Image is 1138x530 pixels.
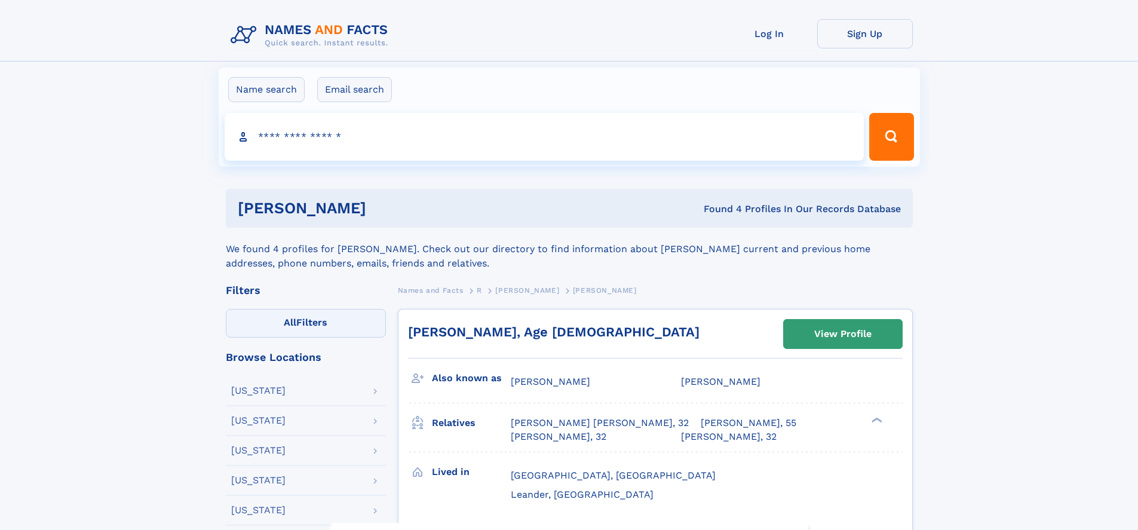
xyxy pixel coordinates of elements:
[317,77,392,102] label: Email search
[477,286,482,295] span: R
[231,386,286,396] div: [US_STATE]
[495,286,559,295] span: [PERSON_NAME]
[869,416,883,424] div: ❯
[432,462,511,482] h3: Lived in
[228,77,305,102] label: Name search
[817,19,913,48] a: Sign Up
[225,113,864,161] input: search input
[432,368,511,388] h3: Also known as
[701,416,796,430] a: [PERSON_NAME], 55
[226,309,386,338] label: Filters
[231,416,286,425] div: [US_STATE]
[231,506,286,515] div: [US_STATE]
[722,19,817,48] a: Log In
[226,285,386,296] div: Filters
[869,113,913,161] button: Search Button
[432,413,511,433] h3: Relatives
[814,320,872,348] div: View Profile
[573,286,637,295] span: [PERSON_NAME]
[226,19,398,51] img: Logo Names and Facts
[226,228,913,271] div: We found 4 profiles for [PERSON_NAME]. Check out our directory to find information about [PERSON_...
[398,283,464,298] a: Names and Facts
[477,283,482,298] a: R
[511,430,606,443] a: [PERSON_NAME], 32
[226,352,386,363] div: Browse Locations
[784,320,902,348] a: View Profile
[681,376,760,387] span: [PERSON_NAME]
[511,376,590,387] span: [PERSON_NAME]
[284,317,296,328] span: All
[495,283,559,298] a: [PERSON_NAME]
[535,203,901,216] div: Found 4 Profiles In Our Records Database
[681,430,777,443] a: [PERSON_NAME], 32
[238,201,535,216] h1: [PERSON_NAME]
[408,324,700,339] a: [PERSON_NAME], Age [DEMOGRAPHIC_DATA]
[511,489,654,500] span: Leander, [GEOGRAPHIC_DATA]
[511,470,716,481] span: [GEOGRAPHIC_DATA], [GEOGRAPHIC_DATA]
[231,446,286,455] div: [US_STATE]
[231,476,286,485] div: [US_STATE]
[511,416,689,430] a: [PERSON_NAME] [PERSON_NAME], 32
